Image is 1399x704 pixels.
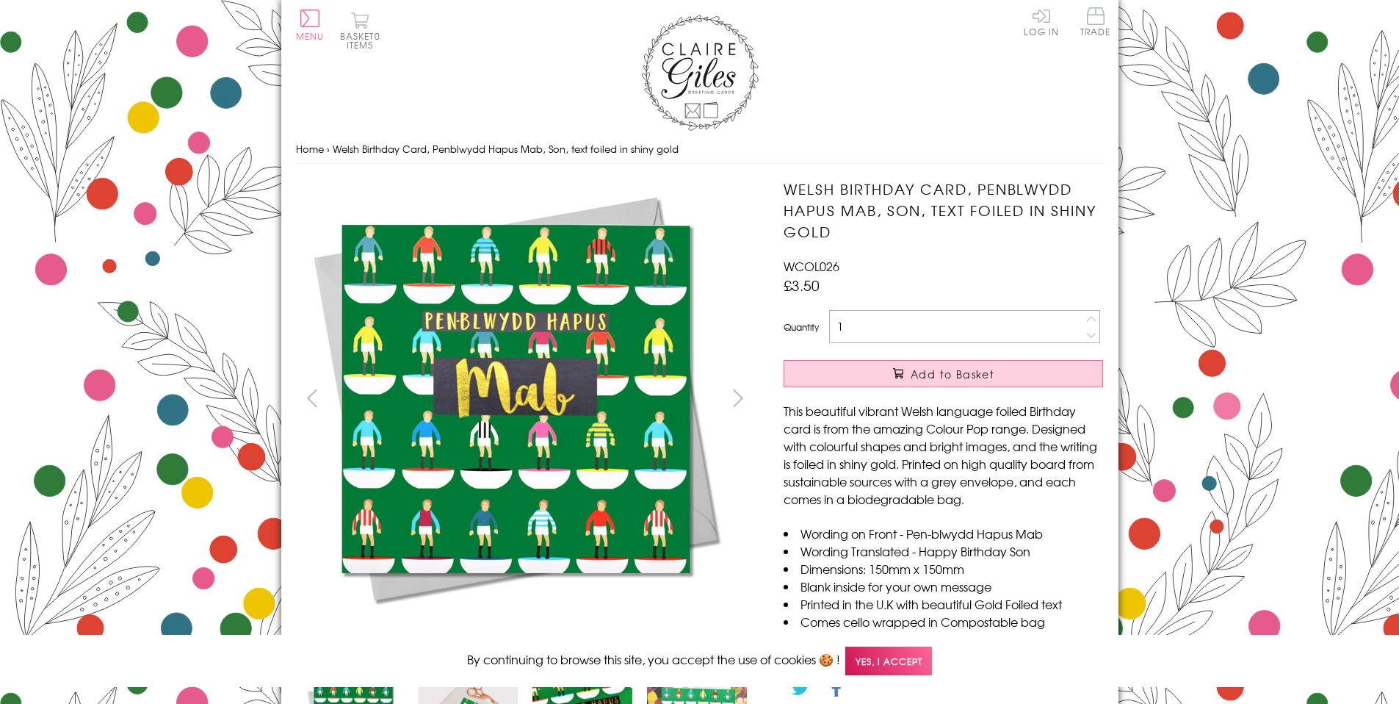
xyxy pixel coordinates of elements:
img: Welsh Birthday Card, Penblwydd Hapus Mab, Son, text foiled in shiny gold [754,179,1195,619]
button: Add to Basket [784,360,1103,387]
li: Blank inside for your own message [784,578,1103,595]
li: Wording on Front - Pen-blwydd Hapus Mab [784,525,1103,542]
img: Welsh Birthday Card, Penblwydd Hapus Mab, Son, text foiled in shiny gold [295,179,736,619]
button: Basket0 items [340,12,380,49]
span: £3.50 [784,275,820,295]
span: Yes, I accept [845,647,932,675]
li: Dimensions: 150mm x 150mm [784,560,1103,578]
button: next [721,381,754,414]
a: Home [296,142,324,156]
li: Comes with a grey envelope [784,631,1103,648]
nav: breadcrumbs [296,134,1104,165]
li: Printed in the U.K with beautiful Gold Foiled text [784,595,1103,613]
span: › [327,142,330,156]
p: This beautiful vibrant Welsh language foiled Birthday card is from the amazing Colour Pop range. ... [784,402,1103,508]
span: Trade [1080,7,1111,36]
span: Welsh Birthday Card, Penblwydd Hapus Mab, Son, text foiled in shiny gold [333,142,679,156]
span: Add to Basket [911,367,994,381]
label: Quantity [784,320,819,334]
a: Log In [1024,7,1059,36]
span: 0 items [347,29,380,51]
span: Menu [296,29,325,43]
li: Wording Translated - Happy Birthday Son [784,542,1103,560]
span: WCOL026 [784,257,839,275]
li: Comes cello wrapped in Compostable bag [784,613,1103,631]
button: prev [296,381,329,414]
a: Trade [1080,7,1111,39]
button: Menu [296,10,325,40]
h1: Welsh Birthday Card, Penblwydd Hapus Mab, Son, text foiled in shiny gold [784,179,1103,242]
img: Claire Giles Greetings Cards [641,15,759,131]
